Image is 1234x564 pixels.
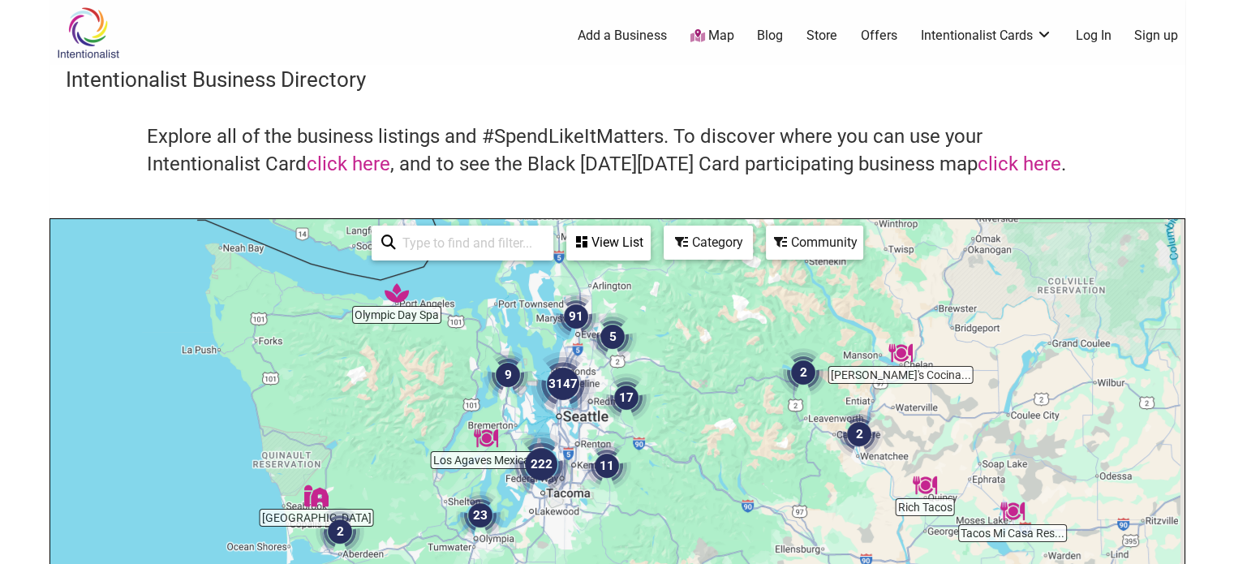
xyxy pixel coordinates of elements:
a: Log In [1075,27,1111,45]
div: 2 [772,342,834,403]
div: Marcela's Cocina Mexicana [882,334,919,372]
div: Category [665,227,751,258]
a: Blog [757,27,783,45]
div: 23 [449,484,511,546]
div: Type to search and filter [372,226,553,260]
a: click here [978,153,1061,175]
a: click here [307,153,390,175]
div: Sky Island Farm [298,477,335,514]
input: Type to find and filter... [396,227,544,259]
div: Rich Tacos [906,467,944,504]
a: Sign up [1134,27,1178,45]
div: 11 [576,435,638,497]
div: Los Agaves Mexican Restaurant [467,420,505,457]
div: Filter by category [664,226,753,260]
a: Add a Business [578,27,667,45]
div: View List [568,227,649,258]
div: 3147 [524,345,602,423]
div: Community [767,227,862,258]
h3: Intentionalist Business Directory [66,65,1169,94]
div: 2 [309,501,371,562]
div: See a list of the visible businesses [566,226,651,260]
div: 222 [502,425,580,503]
div: Tacos Mi Casa Restaurant [994,493,1031,530]
div: 2 [828,403,890,465]
a: Offers [861,27,897,45]
div: Olympic Day Spa [378,274,415,312]
a: Intentionalist Cards [921,27,1052,45]
div: 91 [545,286,607,347]
div: 17 [596,367,657,428]
h4: Explore all of the business listings and #SpendLikeItMatters. To discover where you can use your ... [147,123,1088,178]
img: Intentionalist [49,6,127,59]
div: 5 [582,306,643,368]
div: Filter by Community [766,226,863,260]
a: Map [690,27,733,45]
div: 9 [477,344,539,406]
a: Store [806,27,837,45]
